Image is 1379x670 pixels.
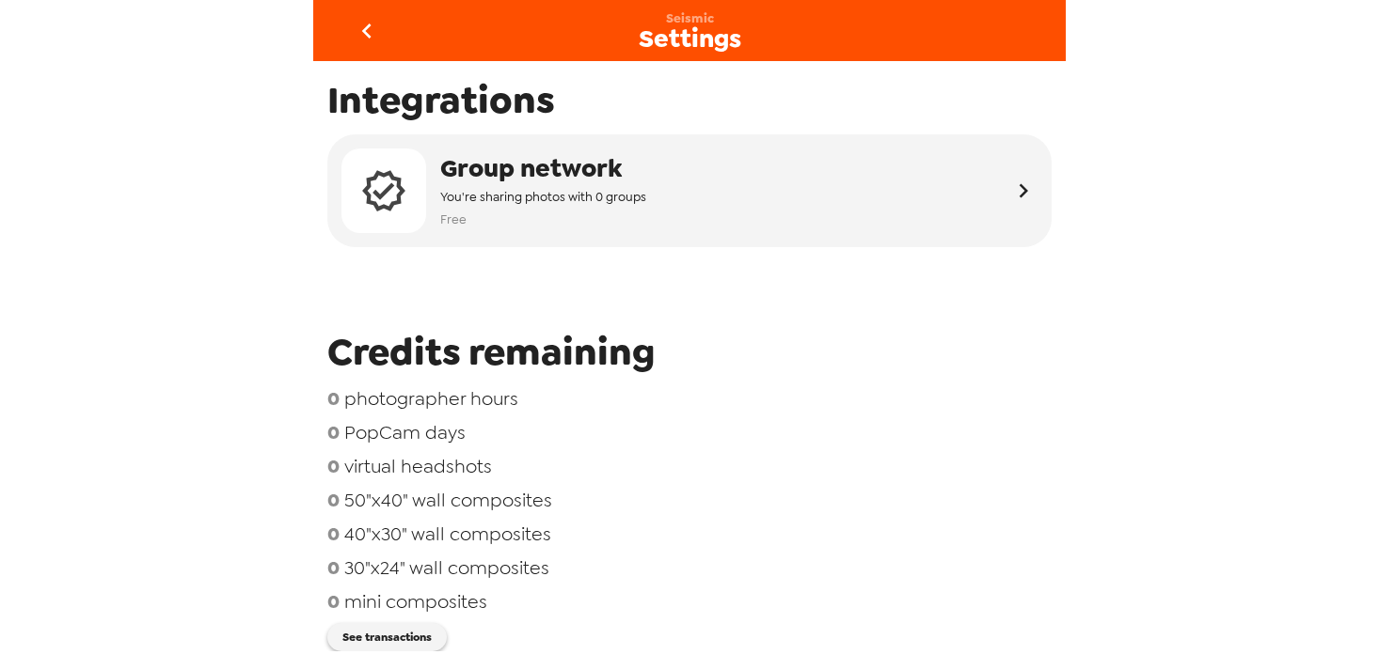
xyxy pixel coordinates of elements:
[327,488,340,512] span: 0
[327,555,340,580] span: 0
[327,386,340,411] span: 0
[344,522,551,546] span: 40"x30" wall composites
[344,386,518,411] span: photographer hours
[440,209,646,230] span: Free
[344,420,466,444] span: PopCam days
[666,10,714,26] span: Seismic
[344,488,552,512] span: 50"x40" wall composites
[639,26,741,52] span: Settings
[344,589,487,614] span: mini composites
[327,134,1052,247] button: Group networkYou're sharing photos with 0 groupsFree
[344,454,492,478] span: virtual headshots
[327,75,1052,125] span: Integrations
[327,623,447,651] button: See transactions
[344,555,549,580] span: 30"x24" wall composites
[327,454,340,478] span: 0
[327,589,340,614] span: 0
[327,420,340,444] span: 0
[327,327,1052,377] span: Credits remaining
[440,151,646,186] span: Group network
[440,186,646,208] span: You're sharing photos with 0 groups
[327,522,340,546] span: 0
